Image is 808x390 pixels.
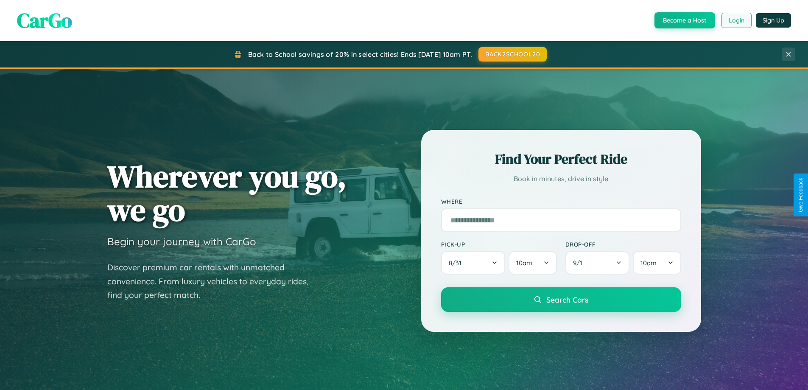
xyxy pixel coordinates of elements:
span: CarGo [17,6,72,34]
label: Where [441,198,681,205]
h2: Find Your Perfect Ride [441,150,681,168]
button: Sign Up [756,13,791,28]
span: 10am [640,259,657,267]
button: 10am [509,251,556,275]
button: 9/1 [565,251,630,275]
button: Login [721,13,752,28]
button: 8/31 [441,251,506,275]
div: Give Feedback [798,178,804,212]
p: Discover premium car rentals with unmatched convenience. From luxury vehicles to everyday rides, ... [107,261,319,302]
button: BACK2SCHOOL20 [478,47,547,62]
span: 9 / 1 [573,259,587,267]
button: Search Cars [441,287,681,312]
span: 8 / 31 [449,259,466,267]
span: Search Cars [546,295,588,304]
span: Back to School savings of 20% in select cities! Ends [DATE] 10am PT. [248,50,472,59]
span: 10am [516,259,532,267]
label: Pick-up [441,241,557,248]
h1: Wherever you go, we go [107,160,347,227]
h3: Begin your journey with CarGo [107,235,256,248]
button: 10am [633,251,681,275]
p: Book in minutes, drive in style [441,173,681,185]
label: Drop-off [565,241,681,248]
button: Become a Host [654,12,715,28]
